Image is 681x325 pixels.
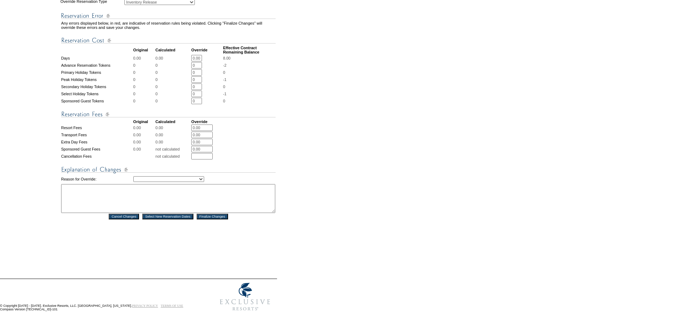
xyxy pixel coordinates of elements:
[156,69,191,76] td: 0
[133,146,155,152] td: 0.00
[156,132,191,138] td: 0.00
[133,132,155,138] td: 0.00
[191,46,222,54] td: Override
[213,279,277,315] img: Exclusive Resorts
[133,55,155,61] td: 0.00
[109,214,139,219] input: Cancel Changes
[61,153,133,159] td: Cancellation Fees
[223,56,231,60] span: 8.00
[223,63,226,67] span: -2
[133,46,155,54] td: Original
[61,11,276,20] img: Reservation Errors
[161,304,183,308] a: TERMS OF USE
[133,120,155,124] td: Original
[61,36,276,45] img: Reservation Cost
[156,83,191,90] td: 0
[61,55,133,61] td: Days
[61,98,133,104] td: Sponsored Guest Tokens
[133,91,155,97] td: 0
[156,46,191,54] td: Calculated
[133,139,155,145] td: 0.00
[132,304,158,308] a: PRIVACY POLICY
[223,85,225,89] span: 0
[61,165,276,174] img: Explanation of Changes
[156,91,191,97] td: 0
[133,98,155,104] td: 0
[223,77,226,82] span: -1
[156,146,191,152] td: not calculated
[61,91,133,97] td: Select Holiday Tokens
[61,83,133,90] td: Secondary Holiday Tokens
[61,62,133,68] td: Advance Reservation Tokens
[223,46,276,54] td: Effective Contract Remaining Balance
[61,21,276,30] td: Any errors displayed below, in red, are indicative of reservation rules being violated. Clicking ...
[197,214,228,219] input: Finalize Changes
[61,69,133,76] td: Primary Holiday Tokens
[61,110,276,119] img: Reservation Fees
[133,69,155,76] td: 0
[133,76,155,83] td: 0
[61,175,133,183] td: Reason for Override:
[156,153,191,159] td: not calculated
[156,125,191,131] td: 0.00
[133,62,155,68] td: 0
[61,146,133,152] td: Sponsored Guest Fees
[156,120,191,124] td: Calculated
[156,98,191,104] td: 0
[156,62,191,68] td: 0
[223,70,225,75] span: 0
[191,120,222,124] td: Override
[61,125,133,131] td: Resort Fees
[156,139,191,145] td: 0.00
[133,125,155,131] td: 0.00
[156,55,191,61] td: 0.00
[142,214,193,219] input: Select New Reservation Dates
[223,99,225,103] span: 0
[133,83,155,90] td: 0
[61,132,133,138] td: Transport Fees
[61,76,133,83] td: Peak Holiday Tokens
[223,92,226,96] span: -1
[61,139,133,145] td: Extra Day Fees
[156,76,191,83] td: 0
